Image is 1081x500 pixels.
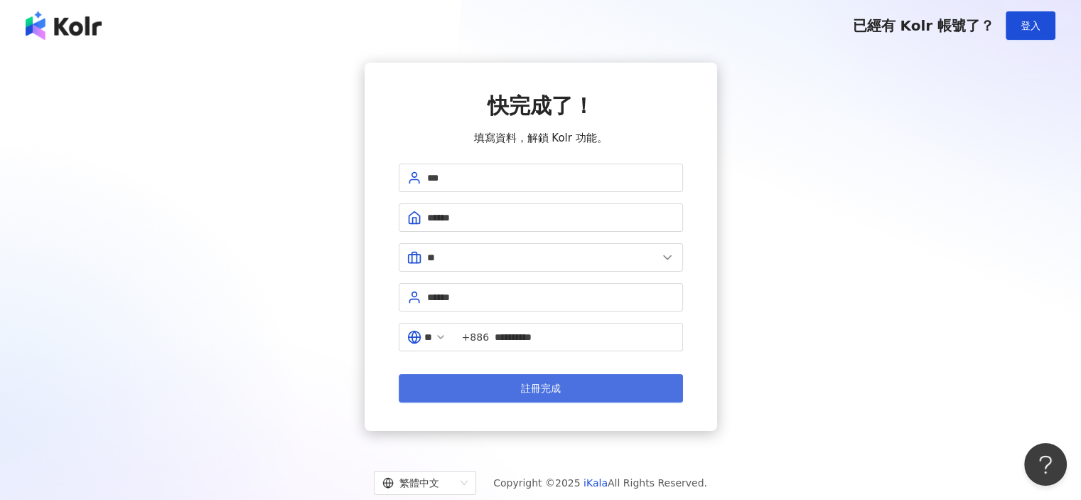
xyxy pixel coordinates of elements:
[488,93,594,118] span: 快完成了！
[1024,443,1067,486] iframe: Help Scout Beacon - Open
[521,383,561,394] span: 註冊完成
[1006,11,1055,40] button: 登入
[493,474,707,491] span: Copyright © 2025 All Rights Reserved.
[473,129,607,147] span: 填寫資料，解鎖 Kolr 功能。
[399,374,683,403] button: 註冊完成
[26,11,102,40] img: logo
[462,329,489,345] span: +886
[382,472,455,494] div: 繁體中文
[1021,20,1040,31] span: 登入
[852,17,994,34] span: 已經有 Kolr 帳號了？
[583,477,608,489] a: iKala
